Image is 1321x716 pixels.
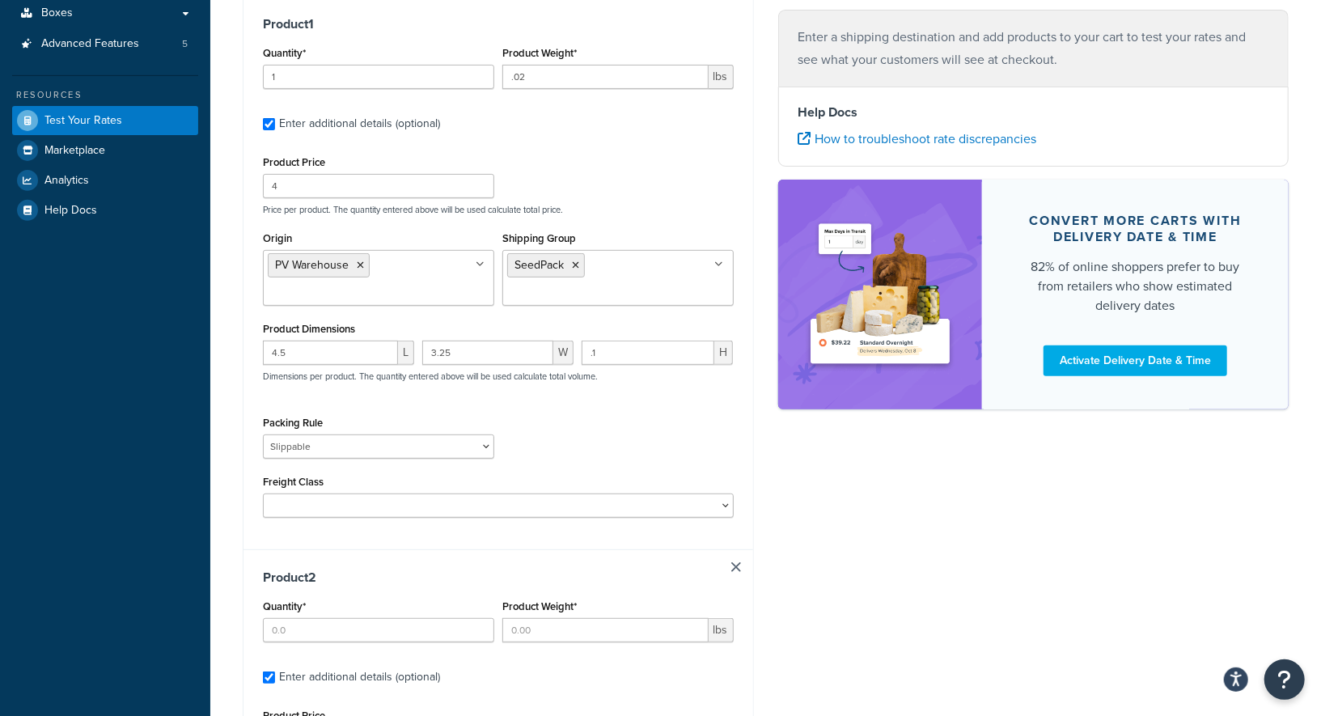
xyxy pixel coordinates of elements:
span: Test Your Rates [44,114,122,128]
label: Shipping Group [502,232,576,244]
span: lbs [709,65,734,89]
input: Enter additional details (optional) [263,118,275,130]
span: H [714,341,733,365]
span: W [553,341,574,365]
input: 0.0 [263,618,494,642]
label: Product Weight* [502,47,577,59]
a: Remove Item [731,562,741,572]
span: Help Docs [44,204,97,218]
button: Open Resource Center [1264,659,1305,700]
a: Marketplace [12,136,198,165]
label: Packing Rule [263,417,323,429]
div: 82% of online shoppers prefer to buy from retailers who show estimated delivery dates [1021,257,1250,316]
label: Product Price [263,156,325,168]
span: PV Warehouse [275,256,349,273]
a: Activate Delivery Date & Time [1044,345,1227,376]
h3: Product 1 [263,16,734,32]
span: Boxes [41,6,73,20]
a: Analytics [12,166,198,195]
div: Resources [12,88,198,102]
a: Help Docs [12,196,198,225]
label: Product Weight* [502,600,577,612]
p: Dimensions per product. The quantity entered above will be used calculate total volume. [259,371,598,382]
input: 0.0 [263,65,494,89]
span: L [398,341,414,365]
p: Price per product. The quantity entered above will be used calculate total price. [259,204,738,215]
label: Quantity* [263,47,306,59]
span: Advanced Features [41,37,139,51]
a: Advanced Features5 [12,29,198,59]
label: Freight Class [263,476,324,488]
label: Origin [263,232,292,244]
input: 0.00 [502,65,709,89]
p: Enter a shipping destination and add products to your cart to test your rates and see what your c... [798,26,1269,71]
label: Quantity* [263,600,306,612]
h4: Help Docs [798,103,1269,122]
a: Test Your Rates [12,106,198,135]
label: Product Dimensions [263,323,355,335]
span: Analytics [44,174,89,188]
a: How to troubleshoot rate discrepancies [798,129,1037,148]
img: feature-image-ddt-36eae7f7280da8017bfb280eaccd9c446f90b1fe08728e4019434db127062ab4.png [802,204,959,384]
span: 5 [182,37,188,51]
h3: Product 2 [263,570,734,586]
input: 0.00 [502,618,709,642]
span: Marketplace [44,144,105,158]
div: Enter additional details (optional) [279,666,440,688]
li: Advanced Features [12,29,198,59]
span: lbs [709,618,734,642]
div: Enter additional details (optional) [279,112,440,135]
div: Convert more carts with delivery date & time [1021,213,1250,245]
span: SeedPack [514,256,564,273]
input: Enter additional details (optional) [263,672,275,684]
